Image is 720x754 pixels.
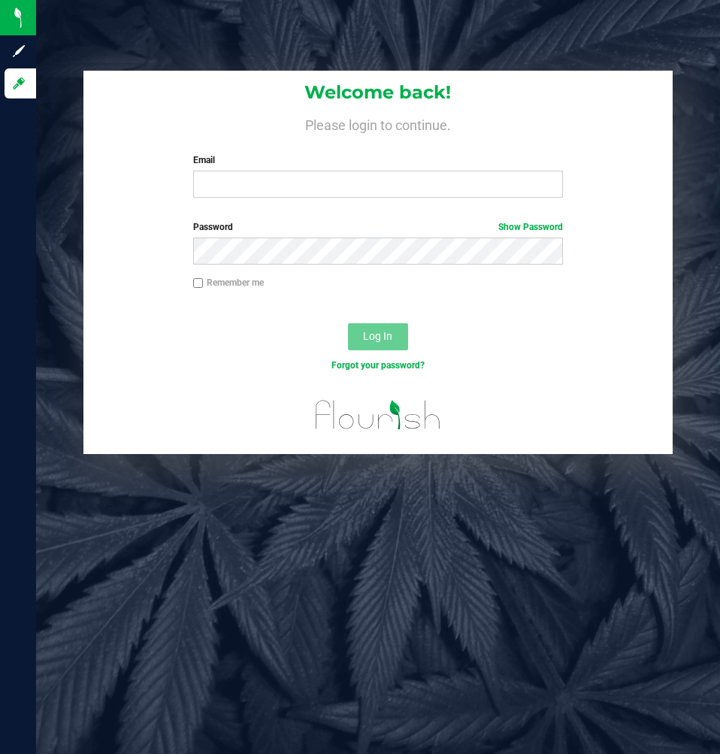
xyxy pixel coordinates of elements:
[193,276,264,289] label: Remember me
[193,278,204,289] input: Remember me
[304,388,452,442] img: flourish_logo.svg
[11,44,26,59] inline-svg: Sign up
[498,222,563,232] a: Show Password
[11,76,26,91] inline-svg: Log in
[193,153,563,167] label: Email
[363,330,392,342] span: Log In
[331,360,425,371] a: Forgot your password?
[83,83,672,102] h1: Welcome back!
[83,114,672,132] h4: Please login to continue.
[193,222,233,232] span: Password
[348,323,408,350] button: Log In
